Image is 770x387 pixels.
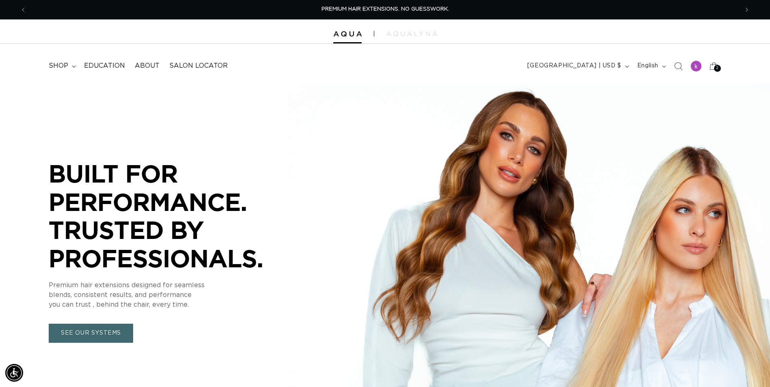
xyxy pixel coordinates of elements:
[637,62,658,70] span: English
[130,57,164,75] a: About
[386,31,437,36] img: aqualyna.com
[79,57,130,75] a: Education
[49,300,292,310] p: you can trust , behind the chair, every time.
[44,57,79,75] summary: shop
[669,57,687,75] summary: Search
[333,31,362,37] img: Aqua Hair Extensions
[14,2,32,17] button: Previous announcement
[169,62,228,70] span: Salon Locator
[716,65,719,72] span: 2
[49,159,292,272] p: BUILT FOR PERFORMANCE. TRUSTED BY PROFESSIONALS.
[49,324,133,343] a: SEE OUR SYSTEMS
[522,58,632,74] button: [GEOGRAPHIC_DATA] | USD $
[632,58,669,74] button: English
[49,281,292,290] p: Premium hair extensions designed for seamless
[5,364,23,382] div: Accessibility Menu
[49,62,68,70] span: shop
[738,2,756,17] button: Next announcement
[527,62,621,70] span: [GEOGRAPHIC_DATA] | USD $
[84,62,125,70] span: Education
[164,57,233,75] a: Salon Locator
[135,62,160,70] span: About
[321,6,449,12] span: PREMIUM HAIR EXTENSIONS. NO GUESSWORK.
[49,290,292,300] p: blends, consistent results, and performance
